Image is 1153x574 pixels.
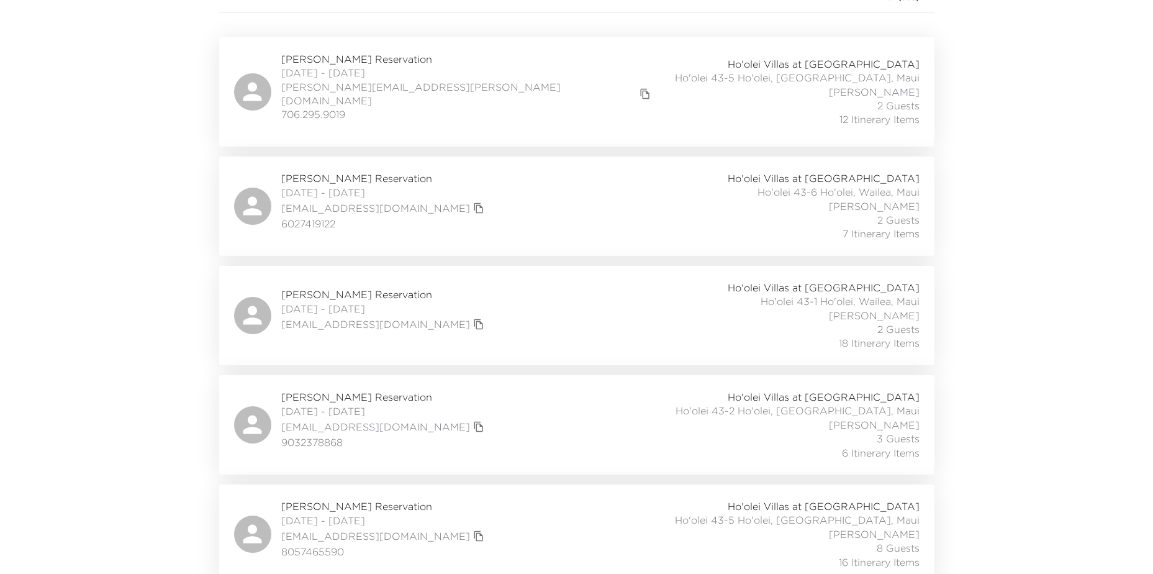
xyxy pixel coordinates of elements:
[281,545,487,558] span: 8057465590
[757,185,920,199] span: Ho'olei 43-6 Ho'olei, Wailea, Maui
[281,529,470,543] a: [EMAIL_ADDRESS][DOMAIN_NAME]
[281,302,487,316] span: [DATE] - [DATE]
[219,375,934,475] a: [PERSON_NAME] Reservation[DATE] - [DATE][EMAIL_ADDRESS][DOMAIN_NAME]copy primary member email9032...
[281,390,487,404] span: [PERSON_NAME] Reservation
[829,85,920,99] span: [PERSON_NAME]
[675,71,920,84] span: Ho'olei 43-5 Ho'olei, [GEOGRAPHIC_DATA], Maui
[281,499,487,513] span: [PERSON_NAME] Reservation
[728,499,920,513] span: Ho'olei Villas at [GEOGRAPHIC_DATA]
[839,555,920,569] span: 16 Itinerary Items
[281,404,487,418] span: [DATE] - [DATE]
[877,322,920,336] span: 2 Guests
[281,514,487,527] span: [DATE] - [DATE]
[470,316,487,333] button: copy primary member email
[839,336,920,350] span: 18 Itinerary Items
[281,317,470,331] a: [EMAIL_ADDRESS][DOMAIN_NAME]
[219,37,934,147] a: [PERSON_NAME] Reservation[DATE] - [DATE][PERSON_NAME][EMAIL_ADDRESS][PERSON_NAME][DOMAIN_NAME]cop...
[470,527,487,545] button: copy primary member email
[839,112,920,126] span: 12 Itinerary Items
[281,171,487,185] span: [PERSON_NAME] Reservation
[219,266,934,365] a: [PERSON_NAME] Reservation[DATE] - [DATE][EMAIL_ADDRESS][DOMAIN_NAME]copy primary member emailHo'o...
[829,199,920,213] span: [PERSON_NAME]
[281,80,637,108] a: [PERSON_NAME][EMAIL_ADDRESS][PERSON_NAME][DOMAIN_NAME]
[281,66,654,80] span: [DATE] - [DATE]
[829,527,920,541] span: [PERSON_NAME]
[728,57,920,71] span: Ho'olei Villas at [GEOGRAPHIC_DATA]
[728,281,920,294] span: Ho'olei Villas at [GEOGRAPHIC_DATA]
[676,404,920,417] span: Ho'olei 43-2 Ho'olei, [GEOGRAPHIC_DATA], Maui
[281,217,487,230] span: 6027419122
[877,99,920,112] span: 2 Guests
[281,201,470,215] a: [EMAIL_ADDRESS][DOMAIN_NAME]
[281,288,487,301] span: [PERSON_NAME] Reservation
[842,446,920,460] span: 6 Itinerary Items
[877,213,920,227] span: 2 Guests
[281,420,470,434] a: [EMAIL_ADDRESS][DOMAIN_NAME]
[470,199,487,217] button: copy primary member email
[281,186,487,199] span: [DATE] - [DATE]
[829,418,920,432] span: [PERSON_NAME]
[728,171,920,185] span: Ho'olei Villas at [GEOGRAPHIC_DATA]
[728,390,920,404] span: Ho'olei Villas at [GEOGRAPHIC_DATA]
[281,107,654,121] span: 706.295.9019
[829,309,920,322] span: [PERSON_NAME]
[219,157,934,256] a: [PERSON_NAME] Reservation[DATE] - [DATE][EMAIL_ADDRESS][DOMAIN_NAME]copy primary member email6027...
[281,435,487,449] span: 9032378868
[636,85,654,102] button: copy primary member email
[675,513,920,527] span: Ho'olei 43-5 Ho'olei, [GEOGRAPHIC_DATA], Maui
[281,52,654,66] span: [PERSON_NAME] Reservation
[877,432,920,445] span: 3 Guests
[877,541,920,555] span: 8 Guests
[470,418,487,435] button: copy primary member email
[761,294,920,308] span: Ho'olei 43-1 Ho'olei, Wailea, Maui
[843,227,920,240] span: 7 Itinerary Items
